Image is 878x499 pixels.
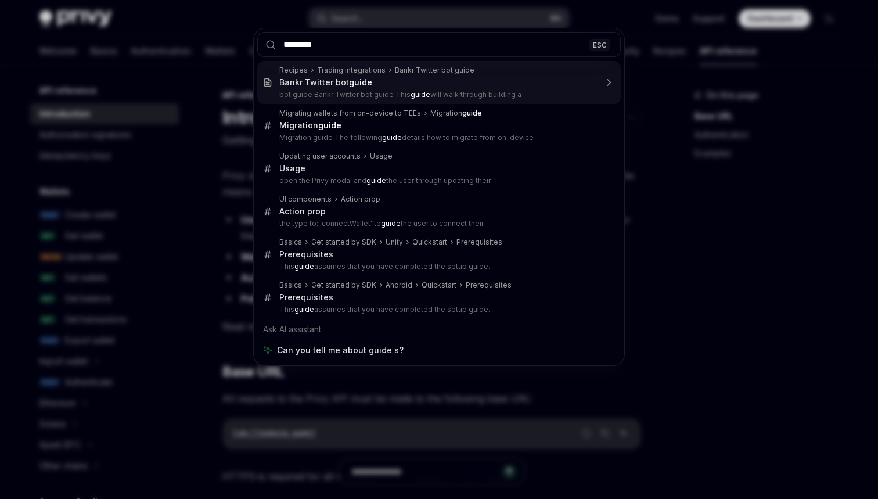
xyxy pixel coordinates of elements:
[279,206,326,217] div: Action prop
[279,66,308,75] div: Recipes
[279,120,341,131] div: Migration
[279,238,302,247] div: Basics
[279,109,421,118] div: Migrating wallets from on-device to TEEs
[294,305,314,314] b: guide
[386,238,403,247] div: Unity
[279,262,596,271] p: This assumes that you have completed the setup guide.
[341,195,380,204] div: Action prop
[318,120,341,130] b: guide
[294,262,314,271] b: guide
[381,219,401,228] b: guide
[279,195,332,204] div: UI components
[279,152,361,161] div: Updating user accounts
[386,281,412,290] div: Android
[412,238,447,247] div: Quickstart
[456,238,502,247] div: Prerequisites
[279,133,596,142] p: Migration guide The following details how to migrate from on-device
[279,77,372,88] div: Bankr Twitter bot
[279,219,596,228] p: the type to: 'connectWallet' to the user to connect their
[430,109,482,118] div: Migration
[279,305,596,314] p: This assumes that you have completed the setup guide.
[279,163,305,174] div: Usage
[279,90,596,99] p: bot guide Bankr Twitter bot guide This will walk through building a
[317,66,386,75] div: Trading integrations
[366,176,386,185] b: guide
[466,281,512,290] div: Prerequisites
[382,133,402,142] b: guide
[370,152,393,161] div: Usage
[589,38,610,51] div: ESC
[311,281,376,290] div: Get started by SDK
[279,281,302,290] div: Basics
[462,109,482,117] b: guide
[349,77,372,87] b: guide
[279,292,333,303] div: Prerequisites
[279,176,596,185] p: open the Privy modal and the user through updating their
[279,249,333,260] div: Prerequisites
[395,66,474,75] div: Bankr Twitter bot guide
[422,281,456,290] div: Quickstart
[257,319,621,340] div: Ask AI assistant
[277,344,404,356] span: Can you tell me about guide s?
[411,90,430,99] b: guide
[311,238,376,247] div: Get started by SDK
